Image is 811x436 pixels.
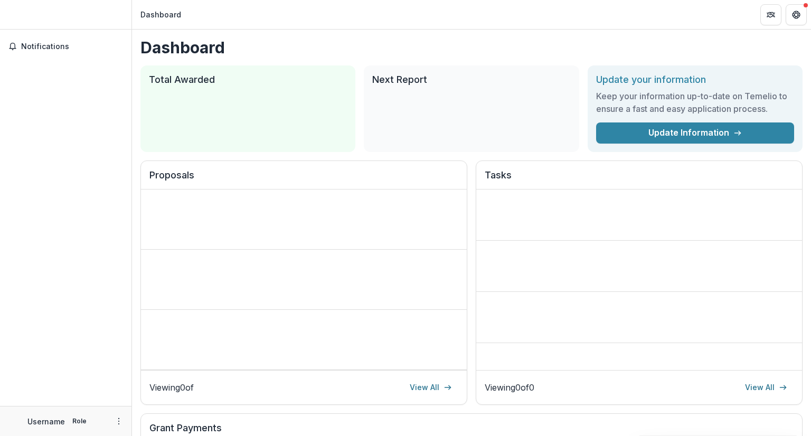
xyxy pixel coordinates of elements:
[27,416,65,427] p: Username
[69,416,90,426] p: Role
[596,122,794,144] a: Update Information
[149,169,458,189] h2: Proposals
[149,74,347,86] h2: Total Awarded
[21,42,123,51] span: Notifications
[596,90,794,115] h3: Keep your information up-to-date on Temelio to ensure a fast and easy application process.
[140,9,181,20] div: Dashboard
[760,4,781,25] button: Partners
[403,379,458,396] a: View All
[485,381,534,394] p: Viewing 0 of 0
[112,415,125,428] button: More
[485,169,794,189] h2: Tasks
[149,381,194,394] p: Viewing 0 of
[739,379,794,396] a: View All
[136,7,185,22] nav: breadcrumb
[372,74,570,86] h2: Next Report
[786,4,807,25] button: Get Help
[4,38,127,55] button: Notifications
[140,38,803,57] h1: Dashboard
[596,74,794,86] h2: Update your information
